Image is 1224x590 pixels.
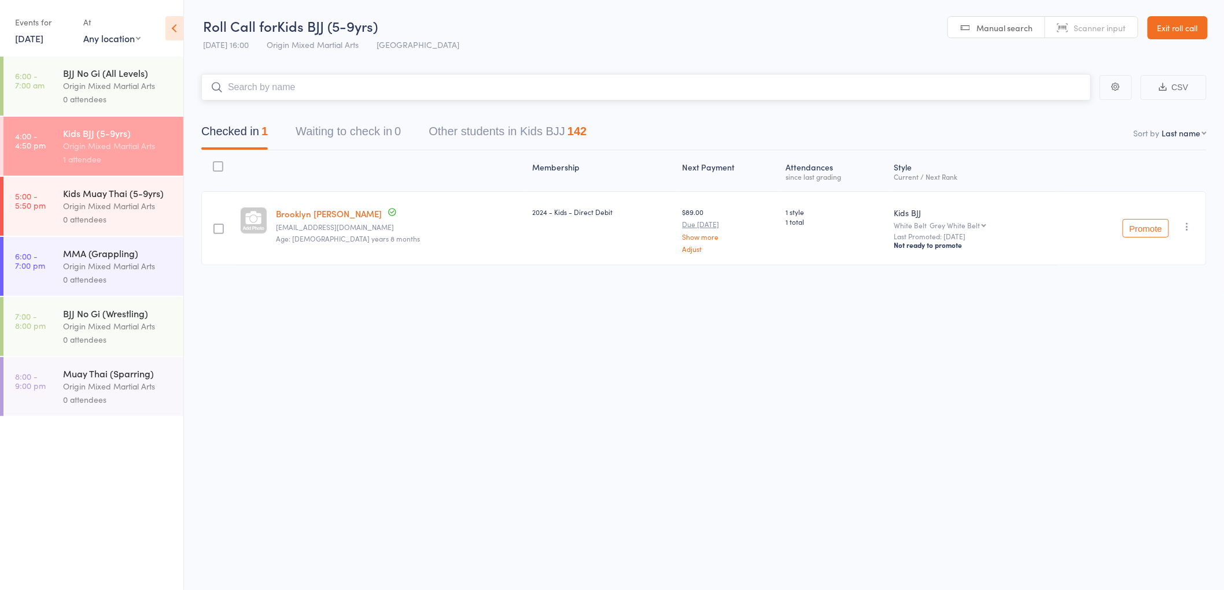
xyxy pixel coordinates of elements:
div: MMA (Grappling) [63,247,174,259]
button: Other students in Kids BJJ142 [429,119,587,150]
small: Last Promoted: [DATE] [894,232,1055,240]
small: trent@aptplumbing.com.au [276,223,523,231]
time: 6:00 - 7:00 pm [15,251,45,270]
a: 6:00 -7:00 amBJJ No Gi (All Levels)Origin Mixed Martial Arts0 attendees [3,57,183,116]
a: 7:00 -8:00 pmBJJ No Gi (Wrestling)Origin Mixed Martial Arts0 attendees [3,297,183,356]
div: since last grading [786,173,884,180]
a: [DATE] [15,32,43,44]
input: Search by name [201,74,1091,101]
div: Origin Mixed Martial Arts [63,199,174,213]
span: Origin Mixed Martial Arts [267,39,359,50]
div: 0 attendees [63,273,174,286]
span: Age: [DEMOGRAPHIC_DATA] years 8 months [276,233,421,243]
div: 0 attendees [63,213,174,226]
time: 4:00 - 4:50 pm [15,131,46,150]
span: Manual search [977,22,1033,34]
time: 8:00 - 9:00 pm [15,372,46,390]
div: Origin Mixed Martial Arts [63,320,174,333]
div: Kids BJJ (5-9yrs) [63,127,174,139]
div: $89.00 [683,207,777,253]
div: 0 attendees [63,333,174,346]
a: 8:00 -9:00 pmMuay Thai (Sparring)Origin Mixed Martial Arts0 attendees [3,357,183,416]
button: Promote [1123,219,1169,238]
a: 6:00 -7:00 pmMMA (Grappling)Origin Mixed Martial Arts0 attendees [3,237,183,296]
time: 5:00 - 5:50 pm [15,191,46,210]
div: 2024 - Kids - Direct Debit [532,207,673,217]
button: Waiting to check in0 [296,119,401,150]
div: Membership [528,155,677,186]
div: Kids Muay Thai (5-9yrs) [63,187,174,199]
a: 5:00 -5:50 pmKids Muay Thai (5-9yrs)Origin Mixed Martial Arts0 attendees [3,177,183,236]
span: 1 total [786,217,884,227]
div: Current / Next Rank [894,173,1055,180]
div: Last name [1162,127,1201,139]
div: White Belt [894,221,1055,229]
div: Atten­dances [781,155,889,186]
div: Muay Thai (Sparring) [63,367,174,380]
div: 0 attendees [63,92,174,106]
label: Sort by [1134,127,1160,139]
div: Style [890,155,1059,186]
a: Exit roll call [1148,16,1208,39]
button: Checked in1 [201,119,268,150]
div: 1 [261,125,268,138]
a: Adjust [683,245,777,253]
div: Not ready to promote [894,240,1055,250]
div: Grey White Belt [930,221,980,229]
button: CSV [1141,75,1207,100]
div: Kids BJJ [894,207,1055,218]
small: Due [DATE] [683,220,777,228]
div: Origin Mixed Martial Arts [63,139,174,153]
span: Roll Call for [203,16,277,35]
div: BJJ No Gi (Wrestling) [63,307,174,320]
time: 6:00 - 7:00 am [15,71,45,90]
div: 142 [567,125,587,138]
div: Origin Mixed Martial Arts [63,79,174,92]
span: Scanner input [1074,22,1126,34]
div: At [83,13,141,32]
div: 0 attendees [63,393,174,406]
a: Show more [683,233,777,240]
div: Events for [15,13,72,32]
span: [GEOGRAPHIC_DATA] [377,39,459,50]
div: Any location [83,32,141,44]
div: 0 [395,125,401,138]
a: Brooklyn [PERSON_NAME] [276,207,382,220]
time: 7:00 - 8:00 pm [15,311,46,330]
div: BJJ No Gi (All Levels) [63,66,174,79]
div: Origin Mixed Martial Arts [63,259,174,273]
div: 1 attendee [63,153,174,166]
span: 1 style [786,207,884,217]
div: Origin Mixed Martial Arts [63,380,174,393]
div: Next Payment [678,155,781,186]
a: 4:00 -4:50 pmKids BJJ (5-9yrs)Origin Mixed Martial Arts1 attendee [3,117,183,176]
span: [DATE] 16:00 [203,39,249,50]
span: Kids BJJ (5-9yrs) [277,16,378,35]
